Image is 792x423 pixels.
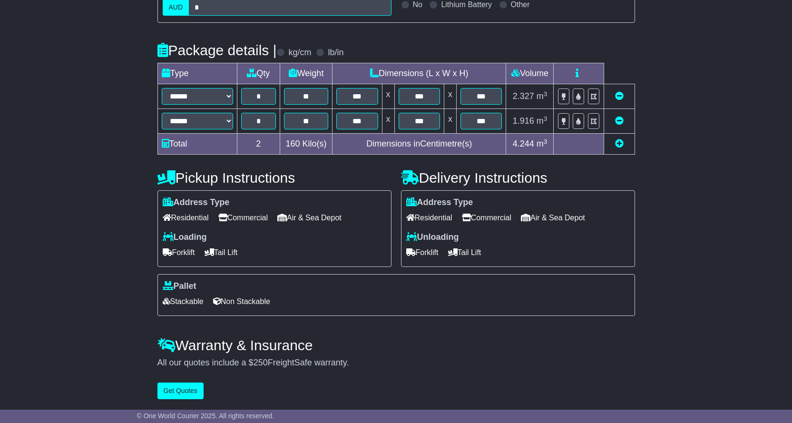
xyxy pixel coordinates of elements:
[213,294,270,309] span: Non Stackable
[615,139,624,148] a: Add new item
[280,134,332,155] td: Kilo(s)
[218,210,268,225] span: Commercial
[506,63,554,84] td: Volume
[280,63,332,84] td: Weight
[544,90,548,98] sup: 3
[277,210,342,225] span: Air & Sea Depot
[157,134,237,155] td: Total
[513,139,534,148] span: 4.244
[157,383,204,399] button: Get Quotes
[406,245,439,260] span: Forklift
[157,358,635,368] div: All our quotes include a $ FreightSafe warranty.
[332,63,506,84] td: Dimensions (L x W x H)
[382,84,394,109] td: x
[157,337,635,353] h4: Warranty & Insurance
[163,197,230,208] label: Address Type
[544,138,548,145] sup: 3
[401,170,635,186] h4: Delivery Instructions
[237,134,280,155] td: 2
[444,84,456,109] td: x
[513,116,534,126] span: 1.916
[163,281,196,292] label: Pallet
[513,91,534,101] span: 2.327
[615,91,624,101] a: Remove this item
[406,232,459,243] label: Unloading
[163,210,209,225] span: Residential
[537,139,548,148] span: m
[462,210,511,225] span: Commercial
[163,232,207,243] label: Loading
[537,91,548,101] span: m
[406,210,452,225] span: Residential
[521,210,585,225] span: Air & Sea Depot
[286,139,300,148] span: 160
[157,63,237,84] td: Type
[444,109,456,134] td: x
[332,134,506,155] td: Dimensions in Centimetre(s)
[544,115,548,122] sup: 3
[382,109,394,134] td: x
[537,116,548,126] span: m
[163,245,195,260] span: Forklift
[205,245,238,260] span: Tail Lift
[406,197,473,208] label: Address Type
[615,116,624,126] a: Remove this item
[254,358,268,367] span: 250
[157,42,277,58] h4: Package details |
[163,294,204,309] span: Stackable
[137,412,274,420] span: © One World Courier 2025. All rights reserved.
[288,48,311,58] label: kg/cm
[328,48,343,58] label: lb/in
[237,63,280,84] td: Qty
[157,170,391,186] h4: Pickup Instructions
[448,245,481,260] span: Tail Lift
